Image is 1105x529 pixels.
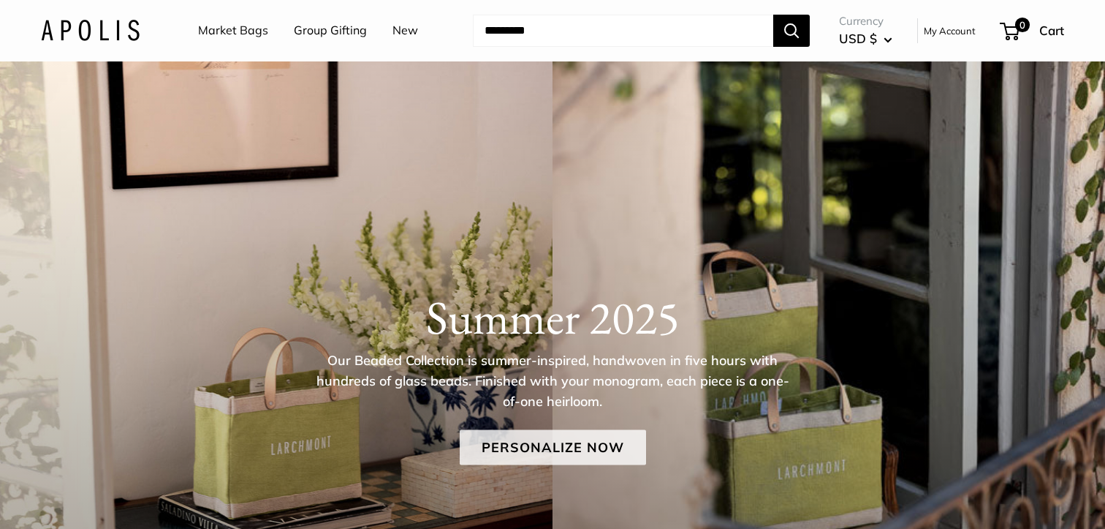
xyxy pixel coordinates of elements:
span: USD $ [839,31,877,46]
a: 0 Cart [1001,19,1064,42]
input: Search... [473,15,773,47]
img: Apolis [41,20,140,41]
a: Market Bags [198,20,268,42]
button: Search [773,15,810,47]
p: Our Beaded Collection is summer-inspired, handwoven in five hours with hundreds of glass beads. F... [315,350,790,411]
a: New [392,20,418,42]
span: Cart [1039,23,1064,38]
a: My Account [924,22,976,40]
span: 0 [1015,18,1030,32]
a: Personalize Now [460,429,646,465]
h1: Summer 2025 [41,289,1064,345]
span: Currency [839,11,892,31]
button: USD $ [839,27,892,50]
a: Group Gifting [294,20,367,42]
